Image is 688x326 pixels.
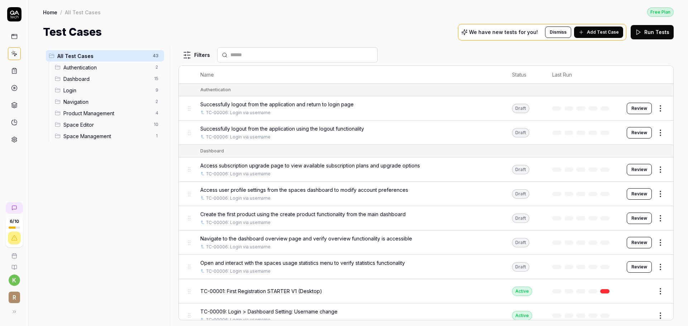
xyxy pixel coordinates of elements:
div: / [60,9,62,16]
a: TC-00006: Login via username [206,110,271,116]
span: Space Editor [63,121,149,128]
span: Space Management [63,132,151,140]
tr: Access subscription upgrade page to view available subscription plans and upgrade optionsTC-00006... [179,157,673,182]
button: r [3,286,25,305]
a: Documentation [3,259,25,270]
tr: Successfully logout from the application and return to login pageTC-00006: Login via usernameDraf... [179,96,673,121]
th: Status [505,66,545,84]
span: Navigation [63,98,151,106]
div: Draft [512,238,529,247]
tr: Successfully logout from the application using the logout functionalityTC-00006: Login via userna... [179,121,673,145]
tr: TC-00001: First Registration STARTER V1 (Desktop)Active [179,279,673,303]
div: Free Plan [647,8,674,17]
span: Access subscription upgrade page to view available subscription plans and upgrade options [200,162,420,169]
div: Draft [512,165,529,174]
span: 1 [153,132,161,140]
span: Product Management [63,110,151,117]
a: Home [43,9,57,16]
span: Successfully logout from the application and return to login page [200,101,354,108]
button: k [9,274,20,286]
button: Review [627,164,652,175]
a: TC-00006: Login via username [206,195,271,201]
div: Drag to reorderSpace Editor10 [52,119,164,130]
span: TC-00001: First Registration STARTER V1 (Desktop) [200,287,322,295]
span: Access user profile settings from the spaces dashboard to modify account preferences [200,186,408,194]
button: Dismiss [545,26,571,38]
a: TC-00006: Login via username [206,134,271,140]
div: Dashboard [200,148,224,154]
tr: Open and interact with the spaces usage statistics menu to verify statistics functionalityTC-0000... [179,255,673,279]
button: Review [627,127,652,138]
a: TC-00006: Login via username [206,244,271,250]
div: Authentication [200,87,231,93]
span: TC-00009: Login > Dashboard Setting: Username change [200,308,338,315]
th: Last Run [545,66,620,84]
button: Add Test Case [574,26,623,38]
tr: Access user profile settings from the spaces dashboard to modify account preferencesTC-00006: Log... [179,182,673,206]
span: 15 [151,74,161,83]
button: Free Plan [647,7,674,17]
a: Book a call with us [3,247,25,259]
span: Successfully logout from the application using the logout functionality [200,125,364,132]
span: Dashboard [63,75,150,83]
span: Navigate to the dashboard overview page and verify overview functionality is accessible [200,235,412,242]
div: Drag to reorderDashboard15 [52,73,164,84]
tr: Create the first product using the create product functionality from the main dashboardTC-00006: ... [179,206,673,230]
h1: Test Cases [43,24,102,40]
button: Filters [178,48,214,62]
span: All Test Cases [57,52,148,60]
span: Add Test Case [587,29,619,35]
div: Draft [512,128,529,137]
a: TC-00006: Login via username [206,219,271,226]
div: Draft [512,262,529,272]
div: Drag to reorderAuthentication2 [52,62,164,73]
div: Drag to reorderSpace Management1 [52,130,164,142]
button: Review [627,237,652,248]
div: Drag to reorderProduct Management4 [52,107,164,119]
a: New conversation [6,202,23,214]
span: Open and interact with the spaces usage statistics menu to verify statistics functionality [200,259,405,267]
span: 43 [150,52,161,60]
span: 4 [153,109,161,117]
div: Drag to reorderLogin9 [52,84,164,96]
span: r [9,292,20,303]
button: Review [627,213,652,224]
a: TC-00006: Login via username [206,171,271,177]
span: Create the first product using the create product functionality from the main dashboard [200,210,406,218]
button: Review [627,103,652,114]
span: 2 [153,97,161,106]
a: TC-00006: Login via username [206,268,271,274]
button: Run Tests [631,25,674,39]
span: 9 [153,86,161,94]
div: Draft [512,189,529,199]
span: 2 [153,63,161,72]
tr: Navigate to the dashboard overview page and verify overview functionality is accessibleTC-00006: ... [179,230,673,255]
span: 10 [151,120,161,129]
span: Authentication [63,64,151,71]
button: Review [627,261,652,273]
div: Active [512,311,532,320]
p: We have new tests for you! [469,30,538,35]
div: All Test Cases [65,9,101,16]
div: Draft [512,104,529,113]
div: Drag to reorderNavigation2 [52,96,164,107]
button: Review [627,188,652,200]
div: Active [512,287,532,296]
a: TC-00006: Login via username [206,317,271,323]
div: Draft [512,214,529,223]
th: Name [193,66,505,84]
span: Login [63,87,151,94]
span: 6 / 10 [10,219,19,224]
